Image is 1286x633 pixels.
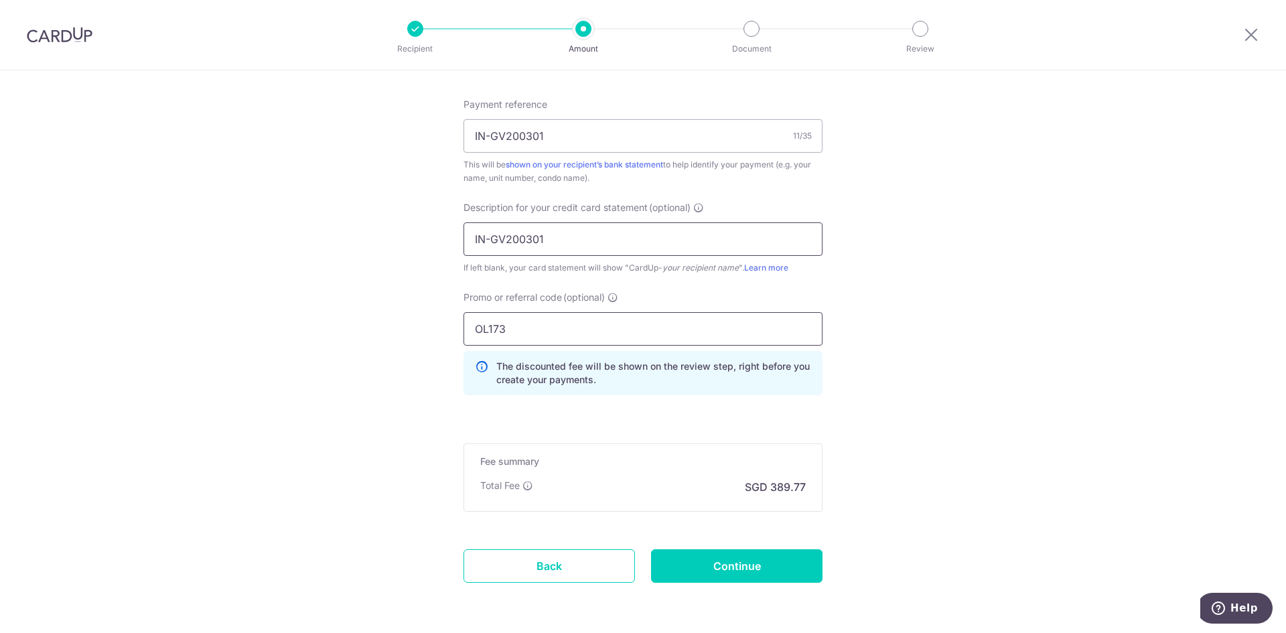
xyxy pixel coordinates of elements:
[496,360,811,386] p: The discounted fee will be shown on the review step, right before you create your payments.
[463,201,648,214] span: Description for your credit card statement
[745,479,806,495] p: SGD 389.77
[1200,593,1273,626] iframe: Opens a widget where you can find more information
[651,549,823,583] input: Continue
[649,201,691,214] span: (optional)
[463,291,562,304] span: Promo or referral code
[463,222,823,256] input: Example: Rent
[463,98,547,111] span: Payment reference
[27,27,92,43] img: CardUp
[480,479,520,492] p: Total Fee
[563,291,605,304] span: (optional)
[463,549,635,583] a: Back
[702,42,801,56] p: Document
[793,129,812,143] div: 11/35
[662,263,739,273] i: your recipient name
[463,158,823,185] div: This will be to help identify your payment (e.g. your name, unit number, condo name).
[506,159,663,169] a: shown on your recipient’s bank statement
[871,42,970,56] p: Review
[744,263,788,273] a: Learn more
[463,261,823,275] div: If left blank, your card statement will show "CardUp- ".
[480,455,806,468] h5: Fee summary
[366,42,465,56] p: Recipient
[534,42,633,56] p: Amount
